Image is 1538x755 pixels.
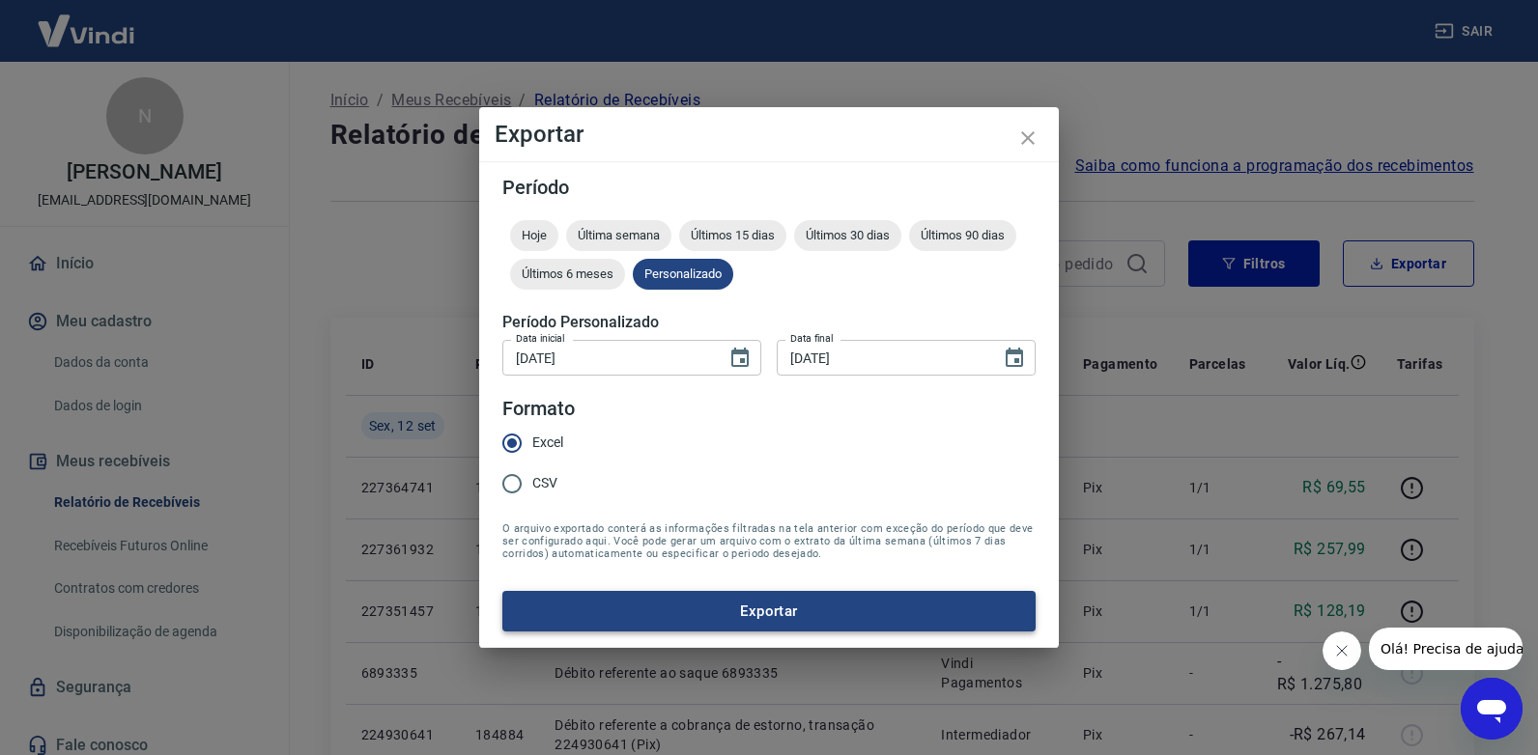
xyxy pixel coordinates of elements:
[502,313,1036,332] h5: Período Personalizado
[679,228,786,242] span: Últimos 15 dias
[532,433,563,453] span: Excel
[1461,678,1523,740] iframe: Botão para abrir a janela de mensagens
[909,220,1016,251] div: Últimos 90 dias
[510,228,558,242] span: Hoje
[510,220,558,251] div: Hoje
[510,259,625,290] div: Últimos 6 meses
[777,340,987,376] input: DD/MM/YYYY
[502,591,1036,631] button: Exportar
[1323,631,1361,670] iframe: Fechar mensagem
[510,266,625,281] span: Últimos 6 meses
[502,340,713,376] input: DD/MM/YYYY
[502,395,575,423] legend: Formato
[502,178,1036,197] h5: Período
[566,220,671,251] div: Última semana
[516,331,565,346] label: Data inicial
[502,522,1036,560] span: O arquivo exportado conterá as informações filtradas na tela anterior com exceção do período que ...
[995,339,1034,377] button: Choose date, selected date is 12 de set de 2025
[1369,628,1523,670] iframe: Mensagem da empresa
[794,220,901,251] div: Últimos 30 dias
[909,228,1016,242] span: Últimos 90 dias
[495,123,1043,146] h4: Exportar
[12,14,162,29] span: Olá! Precisa de ajuda?
[566,228,671,242] span: Última semana
[721,339,759,377] button: Choose date, selected date is 11 de set de 2025
[633,259,733,290] div: Personalizado
[1005,115,1051,161] button: close
[633,266,733,281] span: Personalizado
[790,331,834,346] label: Data final
[532,473,557,493] span: CSV
[794,228,901,242] span: Últimos 30 dias
[679,220,786,251] div: Últimos 15 dias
